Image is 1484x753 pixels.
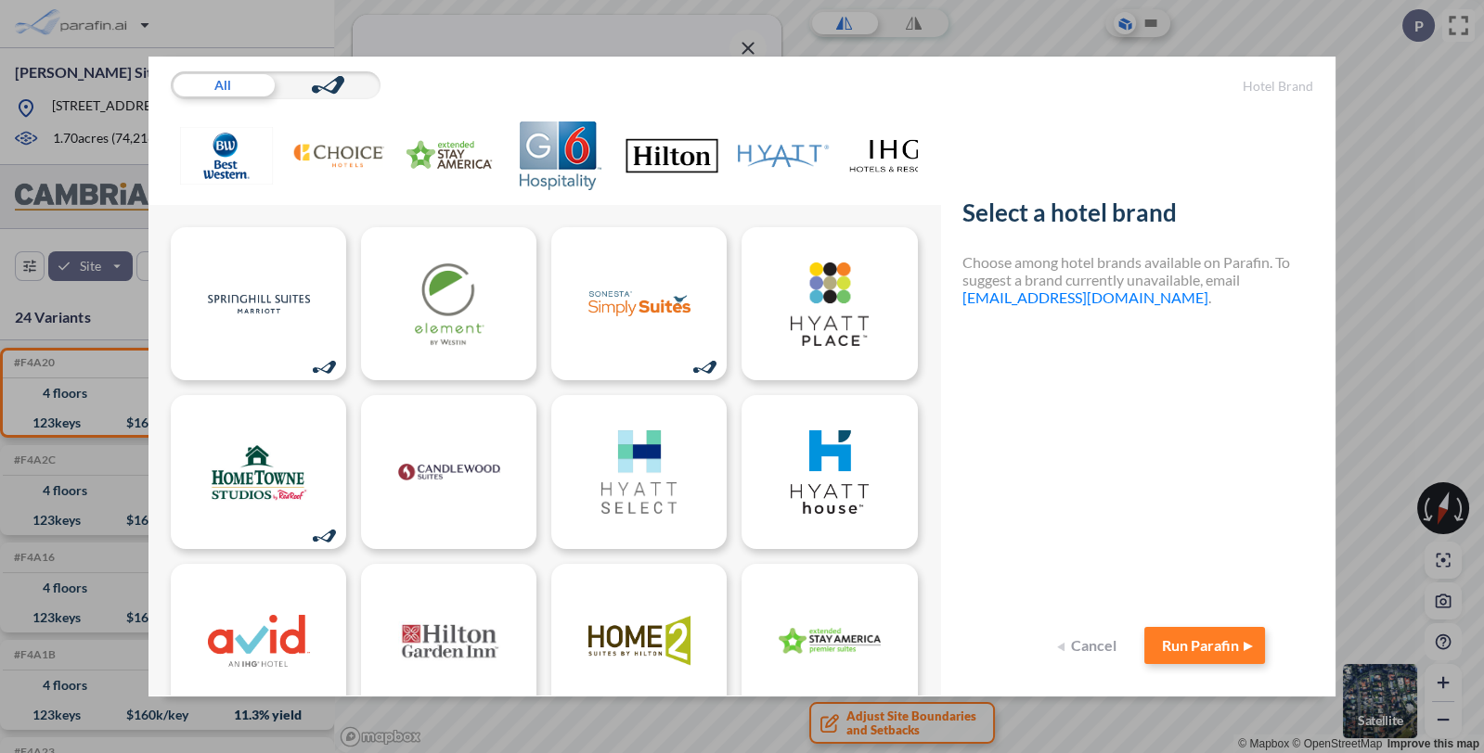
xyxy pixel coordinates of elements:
[1144,627,1265,664] button: Run Parafin
[962,288,1208,306] a: [EMAIL_ADDRESS][DOMAIN_NAME]
[626,121,718,190] img: Hilton
[848,121,941,190] img: IHG
[962,198,1313,235] h2: Select a hotel brand
[398,599,500,683] img: logo
[588,430,690,514] img: logo
[962,253,1313,307] h4: Choose among hotel brands available on Parafin. To suggest a brand currently unavailable, email .
[779,430,881,514] img: logo
[398,430,500,514] img: logo
[779,262,881,346] img: logo
[514,121,607,190] img: G6 Hospitality
[403,121,496,190] img: Extended Stay America
[1052,627,1126,664] button: Cancel
[737,121,830,190] img: Hyatt
[398,262,500,346] img: logo
[588,262,690,346] img: logo
[962,79,1313,95] h5: Hotel Brand
[588,599,690,683] img: logo
[779,599,881,683] img: logo
[291,121,384,190] img: Choice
